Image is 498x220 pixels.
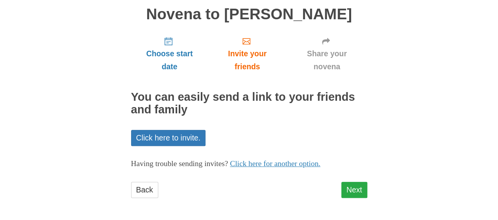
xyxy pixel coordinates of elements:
span: Having trouble sending invites? [131,159,228,168]
span: Share your novena [294,47,359,73]
a: Back [131,182,158,198]
a: Choose start date [131,30,208,77]
a: Click here to invite. [131,130,206,146]
a: Share your novena [287,30,367,77]
span: Invite your friends [216,47,278,73]
h1: Novena to [PERSON_NAME] [131,6,367,23]
a: Click here for another option. [230,159,320,168]
a: Next [341,182,367,198]
a: Invite your friends [208,30,286,77]
span: Choose start date [139,47,200,73]
h2: You can easily send a link to your friends and family [131,91,367,116]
